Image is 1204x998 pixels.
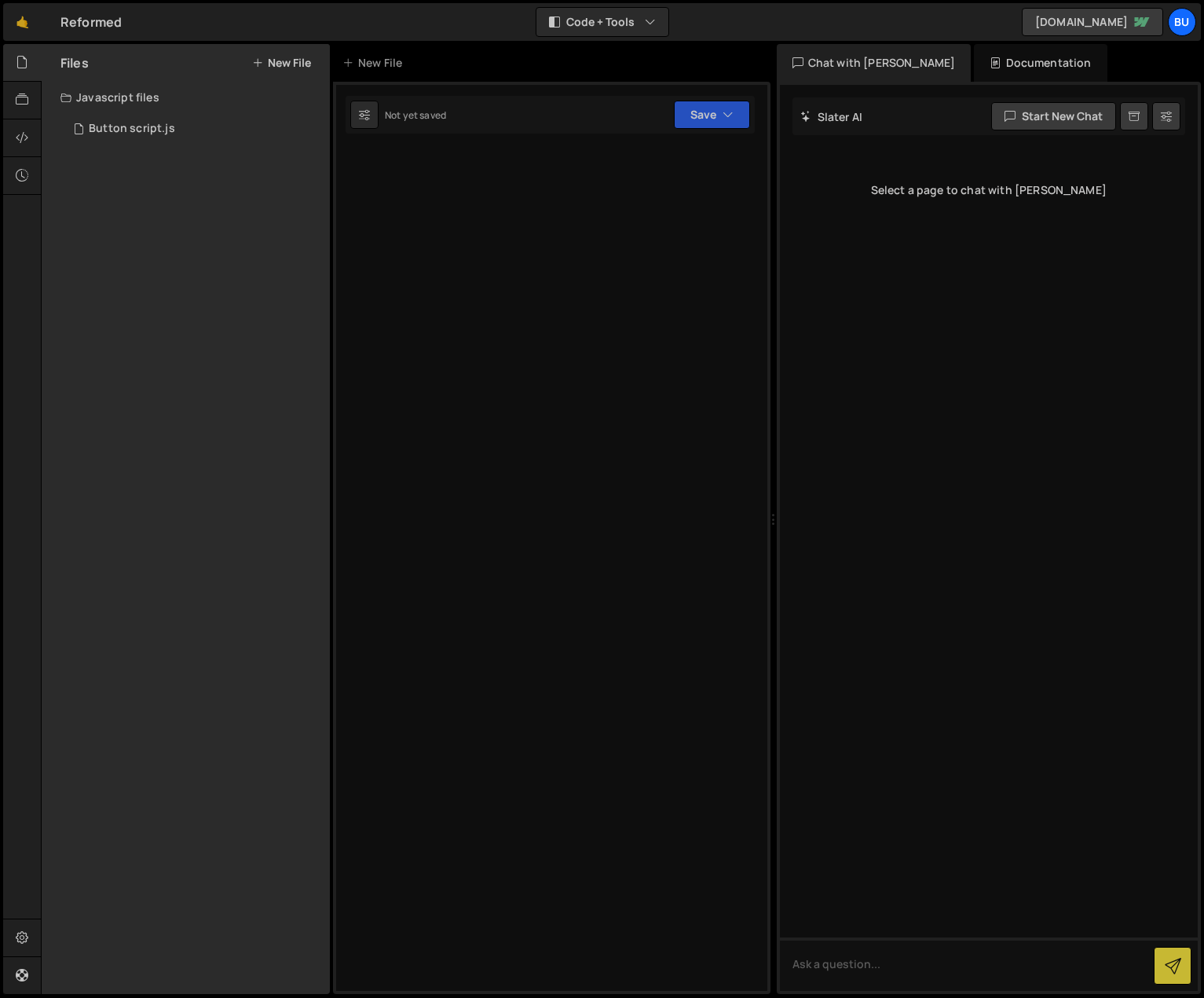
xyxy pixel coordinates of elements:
[89,122,175,136] div: Button script.js
[3,3,42,41] a: 🤙
[991,102,1116,130] button: Start new chat
[800,109,863,124] h2: Slater AI
[342,55,408,71] div: New File
[536,8,668,36] button: Code + Tools
[42,82,330,113] div: Javascript files
[1022,8,1163,36] a: [DOMAIN_NAME]
[777,44,972,82] div: Chat with [PERSON_NAME]
[252,57,311,69] button: New File
[674,101,750,129] button: Save
[1168,8,1196,36] a: Bu
[60,113,330,145] div: 17187/47509.js
[385,108,446,122] div: Not yet saved
[974,44,1107,82] div: Documentation
[60,13,122,31] div: Reformed
[60,54,89,72] h2: Files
